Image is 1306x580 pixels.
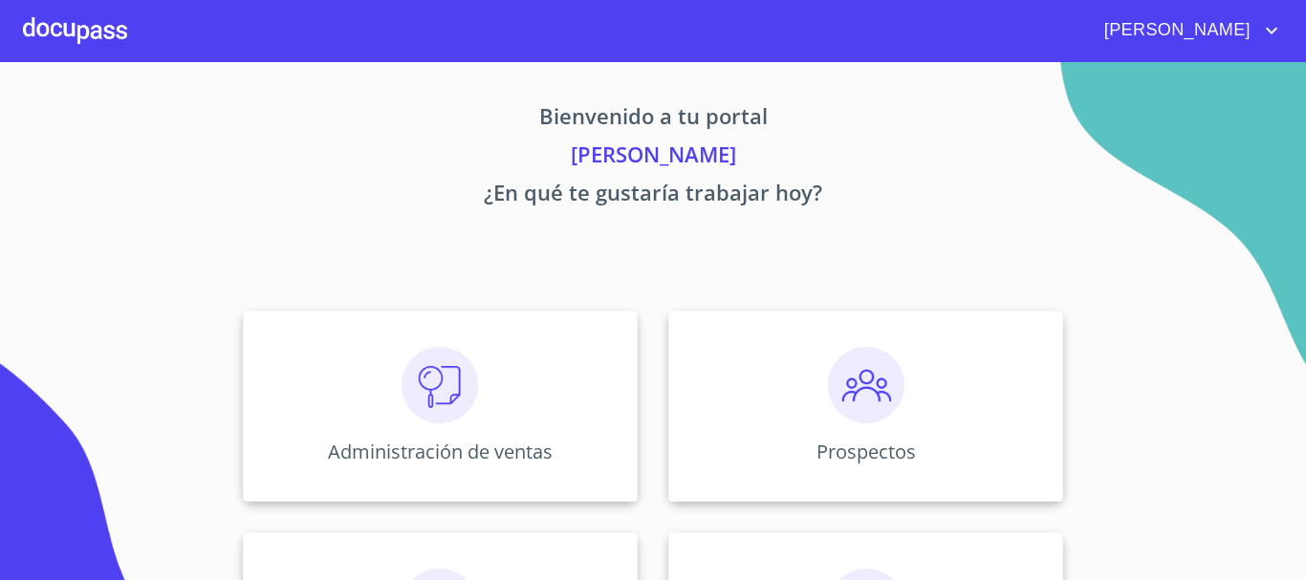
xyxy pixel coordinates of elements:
[64,177,1242,215] p: ¿En qué te gustaría trabajar hoy?
[1090,15,1283,46] button: account of current user
[816,439,916,464] p: Prospectos
[328,439,553,464] p: Administración de ventas
[64,139,1242,177] p: [PERSON_NAME]
[828,347,904,423] img: prospectos.png
[402,347,478,423] img: consulta.png
[64,100,1242,139] p: Bienvenido a tu portal
[1090,15,1260,46] span: [PERSON_NAME]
